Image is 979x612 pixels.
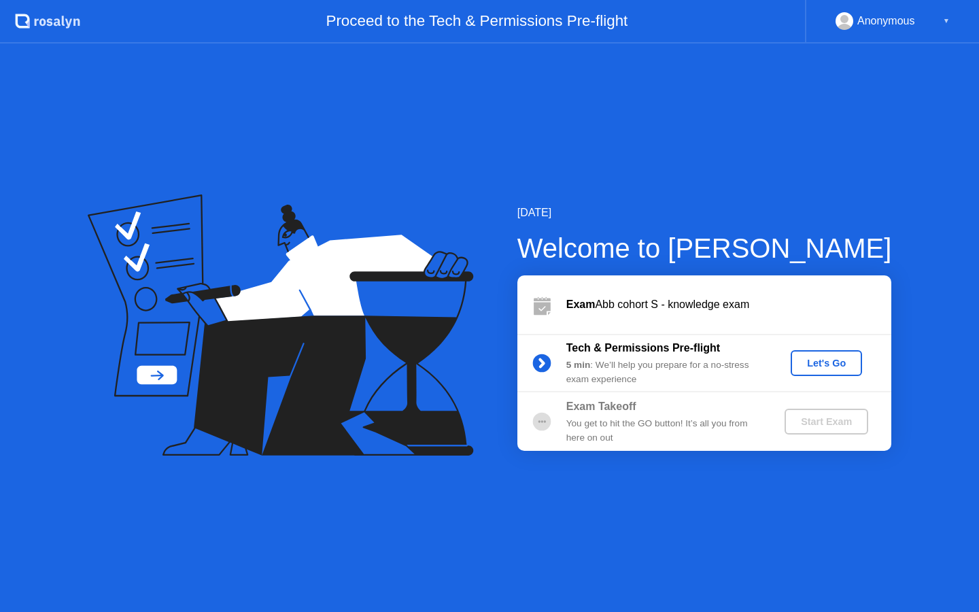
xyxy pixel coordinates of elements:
div: Start Exam [790,416,863,427]
b: Exam [566,299,596,310]
button: Start Exam [785,409,868,435]
div: Let's Go [796,358,857,369]
b: Exam Takeoff [566,401,636,412]
div: You get to hit the GO button! It’s all you from here on out [566,417,762,445]
div: Welcome to [PERSON_NAME] [517,228,892,269]
div: ▼ [943,12,950,30]
div: : We’ll help you prepare for a no-stress exam experience [566,358,762,386]
button: Let's Go [791,350,862,376]
div: [DATE] [517,205,892,221]
b: 5 min [566,360,591,370]
div: Abb cohort S - knowledge exam [566,296,891,313]
b: Tech & Permissions Pre-flight [566,342,720,354]
div: Anonymous [857,12,915,30]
